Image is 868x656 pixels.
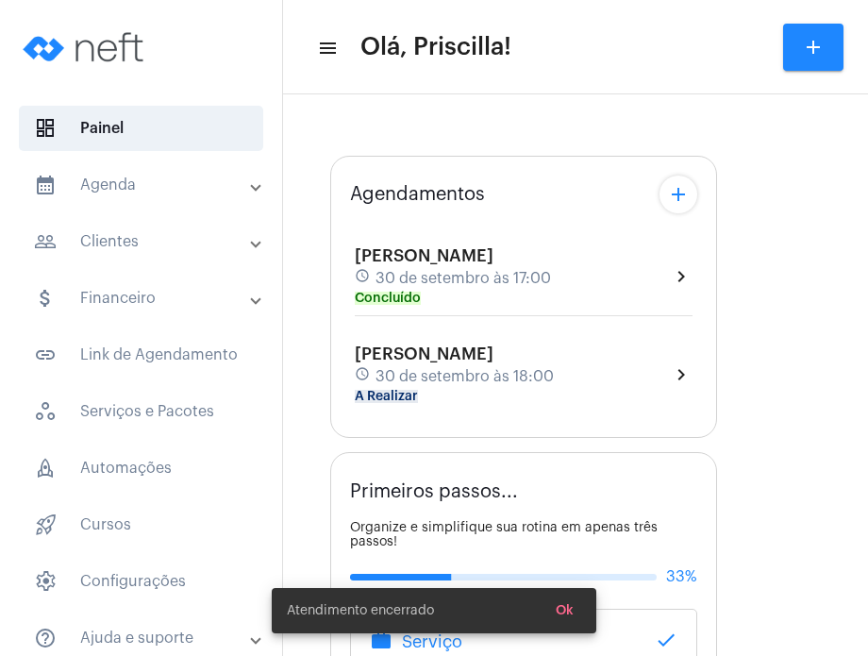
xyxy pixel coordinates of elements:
span: Automações [19,446,263,491]
span: Serviços e Pacotes [19,389,263,434]
mat-icon: done [655,629,677,651]
mat-icon: sidenav icon [317,37,336,59]
mat-icon: add [667,183,690,206]
mat-expansion-panel-header: sidenav iconClientes [11,219,282,264]
span: Painel [19,106,263,151]
span: sidenav icon [34,400,57,423]
mat-expansion-panel-header: sidenav iconAgenda [11,162,282,208]
mat-expansion-panel-header: sidenav iconFinanceiro [11,276,282,321]
mat-icon: sidenav icon [34,627,57,649]
button: Ok [541,594,589,628]
span: Atendimento encerrado [287,601,434,620]
mat-icon: sidenav icon [34,287,57,310]
mat-panel-title: Clientes [34,230,252,253]
span: Ok [556,604,574,617]
span: sidenav icon [34,117,57,140]
span: Olá, Priscilla! [360,32,511,62]
span: 30 de setembro às 17:00 [376,270,551,287]
span: Agendamentos [350,184,485,205]
mat-icon: add [802,36,825,59]
mat-chip: A Realizar [355,390,418,403]
mat-panel-title: Agenda [34,174,252,196]
mat-panel-title: Ajuda e suporte [34,627,252,649]
mat-icon: chevron_right [670,363,693,386]
mat-panel-title: Financeiro [34,287,252,310]
span: Organize e simplifique sua rotina em apenas três passos! [350,521,658,548]
span: 30 de setembro às 18:00 [376,368,554,385]
span: sidenav icon [34,513,57,536]
mat-icon: schedule [355,366,372,387]
mat-icon: schedule [355,268,372,289]
mat-icon: sidenav icon [34,230,57,253]
span: Cursos [19,502,263,547]
span: [PERSON_NAME] [355,247,493,264]
span: [PERSON_NAME] [355,345,493,362]
mat-icon: sidenav icon [34,174,57,196]
mat-chip: Concluído [355,292,421,305]
mat-icon: chevron_right [670,265,693,288]
span: Configurações [19,559,263,604]
img: logo-neft-novo-2.png [15,9,157,85]
span: Primeiros passos... [350,481,518,502]
mat-icon: sidenav icon [34,344,57,366]
span: sidenav icon [34,457,57,479]
span: sidenav icon [34,570,57,593]
span: Link de Agendamento [19,332,263,378]
span: 33% [666,568,697,585]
